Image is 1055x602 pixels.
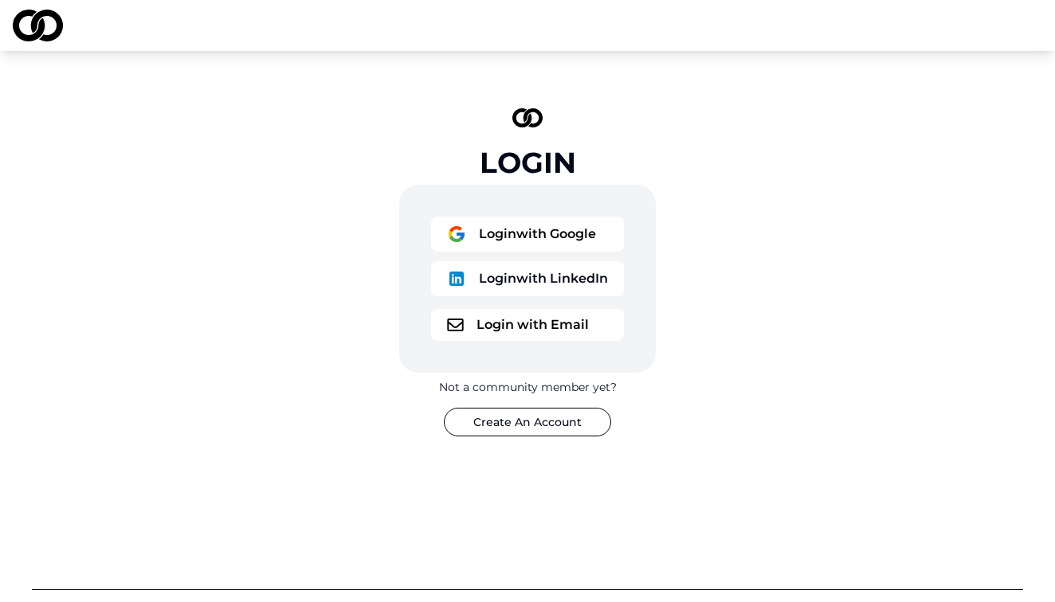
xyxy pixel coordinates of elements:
[447,269,466,288] img: logo
[431,217,624,252] button: logoLoginwith Google
[431,261,624,296] button: logoLoginwith LinkedIn
[431,309,624,341] button: logoLogin with Email
[447,319,464,331] img: logo
[439,379,617,395] div: Not a community member yet?
[512,108,543,127] img: logo
[480,147,576,178] div: Login
[13,10,63,41] img: logo
[444,408,611,436] button: Create An Account
[447,225,466,244] img: logo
